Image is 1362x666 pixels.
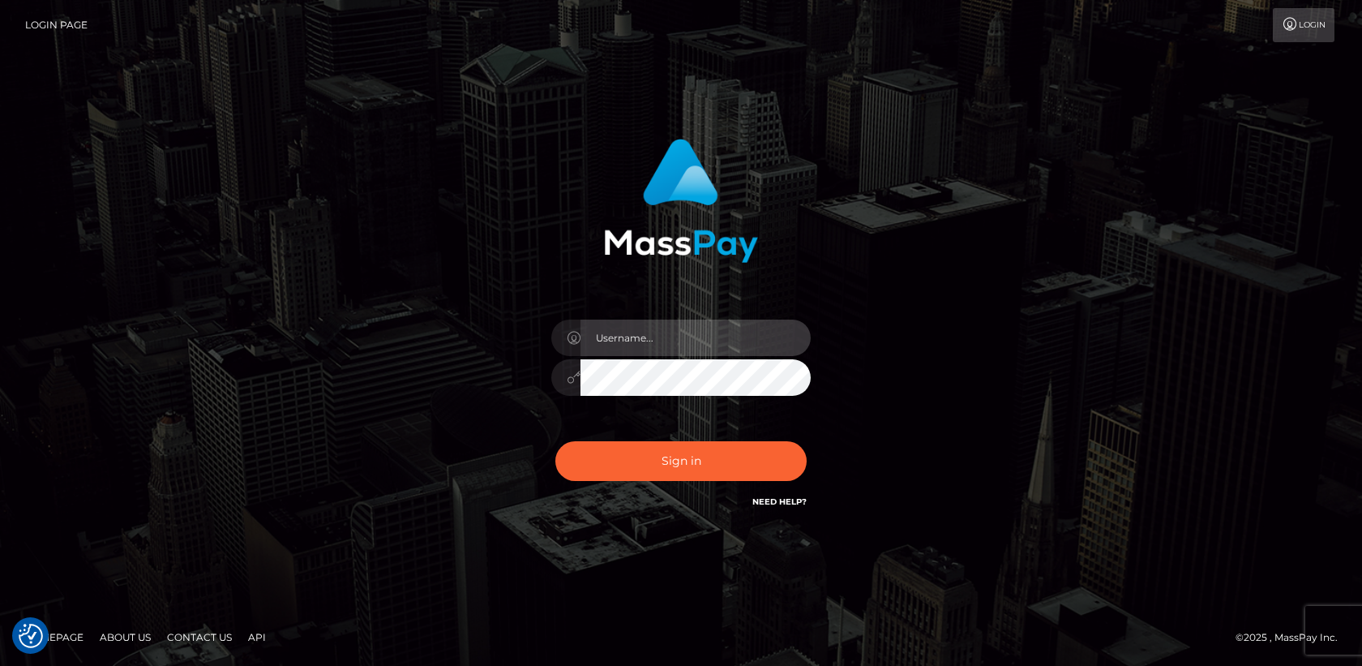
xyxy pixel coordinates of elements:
[752,496,807,507] a: Need Help?
[604,139,758,263] img: MassPay Login
[25,8,88,42] a: Login Page
[161,625,238,650] a: Contact Us
[1236,629,1350,647] div: © 2025 , MassPay Inc.
[555,441,807,481] button: Sign in
[19,624,43,648] button: Consent Preferences
[580,320,811,356] input: Username...
[93,625,157,650] a: About Us
[242,625,272,650] a: API
[1273,8,1334,42] a: Login
[19,624,43,648] img: Revisit consent button
[18,625,90,650] a: Homepage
